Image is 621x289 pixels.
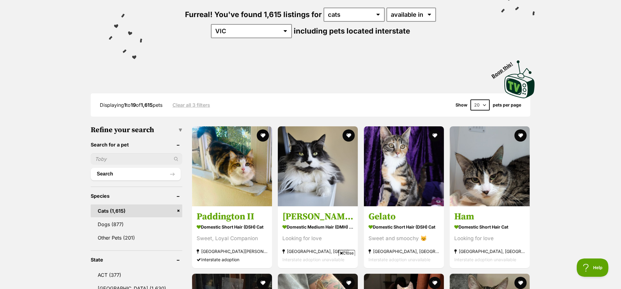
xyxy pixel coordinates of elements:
span: Furreal! You've found 1,615 listings for [185,10,322,19]
img: Gelato - Domestic Short Hair (DSH) Cat [364,126,444,206]
strong: 1 [124,102,126,108]
div: Looking for love [454,234,525,242]
div: Sweet, Loyal Companion [197,234,267,242]
div: Looking for love [282,234,353,242]
h3: [PERSON_NAME] [282,211,353,222]
span: Displaying to of pets [100,102,162,108]
header: Search for a pet [91,142,182,147]
strong: [GEOGRAPHIC_DATA][PERSON_NAME][GEOGRAPHIC_DATA] [197,247,267,255]
strong: 19 [131,102,136,108]
iframe: Help Scout Beacon - Open [577,258,609,277]
a: Dogs (877) [91,218,182,231]
a: Ham Domestic Short Hair Cat Looking for love [GEOGRAPHIC_DATA], [GEOGRAPHIC_DATA] Interstate adop... [450,206,530,268]
strong: [GEOGRAPHIC_DATA], [GEOGRAPHIC_DATA] [282,247,353,255]
a: Other Pets (201) [91,231,182,244]
div: Sweet and smoochy 😽 [369,234,439,242]
h3: Ham [454,211,525,222]
a: [PERSON_NAME] Domestic Medium Hair (DMH) Cat Looking for love [GEOGRAPHIC_DATA], [GEOGRAPHIC_DATA... [278,206,358,268]
header: State [91,257,182,262]
span: Interstate adoption unavailable [369,257,430,262]
button: favourite [514,277,527,289]
a: Clear all 3 filters [172,102,210,108]
a: Gelato Domestic Short Hair (DSH) Cat Sweet and smoochy 😽 [GEOGRAPHIC_DATA], [GEOGRAPHIC_DATA] Int... [364,206,444,268]
h3: Paddington II [197,211,267,222]
button: favourite [343,129,355,142]
button: favourite [257,129,269,142]
a: Boop this! [504,55,535,99]
strong: 1,615 [141,102,153,108]
a: Paddington II Domestic Short Hair (DSH) Cat Sweet, Loyal Companion [GEOGRAPHIC_DATA][PERSON_NAME]... [192,206,272,268]
img: Ham - Domestic Short Hair Cat [450,126,530,206]
div: Interstate adoption [197,255,267,263]
span: Show [456,103,467,107]
img: Benson - Domestic Medium Hair (DMH) Cat [278,126,358,206]
button: Search [91,168,181,180]
input: Toby [91,153,182,165]
label: pets per page [493,103,521,107]
strong: Domestic Short Hair Cat [454,222,525,231]
button: favourite [514,129,527,142]
iframe: Advertisement [199,258,422,286]
button: favourite [429,129,441,142]
strong: Domestic Medium Hair (DMH) Cat [282,222,353,231]
header: Species [91,193,182,199]
strong: Domestic Short Hair (DSH) Cat [197,222,267,231]
a: Cats (1,615) [91,204,182,217]
h3: Refine your search [91,126,182,134]
a: ACT (377) [91,269,182,281]
span: Close [339,250,355,256]
button: favourite [429,277,441,289]
strong: [GEOGRAPHIC_DATA], [GEOGRAPHIC_DATA] [454,247,525,255]
img: Paddington II - Domestic Short Hair (DSH) Cat [192,126,272,206]
span: Boop this! [491,57,519,79]
strong: Domestic Short Hair (DSH) Cat [369,222,439,231]
span: including pets located interstate [294,27,410,35]
h3: Gelato [369,211,439,222]
img: PetRescue TV logo [504,60,535,98]
span: Interstate adoption unavailable [454,257,516,262]
strong: [GEOGRAPHIC_DATA], [GEOGRAPHIC_DATA] [369,247,439,255]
